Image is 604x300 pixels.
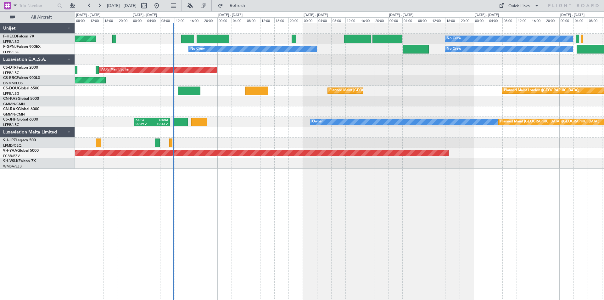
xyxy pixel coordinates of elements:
button: All Aircraft [7,12,68,22]
div: 08:00 [502,17,517,23]
div: 16:00 [274,17,288,23]
div: 20:00 [545,17,559,23]
span: CN-RAK [3,107,18,111]
div: Planned Maint [GEOGRAPHIC_DATA] ([GEOGRAPHIC_DATA]) [500,117,599,127]
div: [DATE] - [DATE] [133,13,157,18]
div: [DATE] - [DATE] [304,13,328,18]
a: LFPB/LBG [3,122,20,127]
a: LFPB/LBG [3,91,20,96]
div: Planned Maint [GEOGRAPHIC_DATA] ([GEOGRAPHIC_DATA]) [329,86,428,95]
div: 10:43 Z [152,122,168,127]
a: CS-DOUGlobal 6500 [3,87,39,90]
div: Quick Links [508,3,530,9]
div: [DATE] - [DATE] [76,13,100,18]
div: 00:00 [388,17,402,23]
div: Planned Maint London ([GEOGRAPHIC_DATA]) [504,86,579,95]
a: FCBB/BZV [3,154,20,158]
div: 20:00 [374,17,388,23]
span: 9H-YAA [3,149,17,153]
div: 20:00 [460,17,474,23]
div: 16:00 [531,17,545,23]
div: 16:00 [189,17,203,23]
div: No Crew [190,44,205,54]
div: 04:00 [146,17,160,23]
div: 04:00 [488,17,502,23]
span: CS-RRC [3,76,17,80]
a: CN-RAKGlobal 6000 [3,107,39,111]
a: LFPB/LBG [3,71,20,75]
a: 9H-VSLKFalcon 7X [3,159,36,163]
div: No Crew [447,34,461,43]
div: 04:00 [402,17,417,23]
span: CS-DTR [3,66,17,70]
div: 08:00 [75,17,89,23]
div: 12:00 [175,17,189,23]
div: 08:00 [417,17,431,23]
span: F-HECD [3,35,17,38]
div: 20:00 [203,17,217,23]
a: F-HECDFalcon 7X [3,35,34,38]
span: 9H-LPZ [3,139,16,142]
input: Trip Number [19,1,55,10]
div: 12:00 [345,17,360,23]
div: 08:00 [588,17,602,23]
span: 9H-VSLK [3,159,19,163]
div: 12:00 [260,17,274,23]
a: GMMN/CMN [3,102,25,106]
a: CS-DTRFalcon 2000 [3,66,38,70]
button: Quick Links [496,1,542,11]
div: AOG Maint Sofia [101,65,129,75]
a: DNMM/LOS [3,81,23,86]
span: CN-KAS [3,97,18,101]
span: CS-DOU [3,87,18,90]
div: 04:00 [232,17,246,23]
div: 12:00 [89,17,103,23]
span: [DATE] - [DATE] [107,3,137,8]
div: No Crew [447,44,461,54]
div: 00:39 Z [136,122,152,127]
div: Owner [312,117,323,127]
div: [DATE] - [DATE] [218,13,243,18]
div: 20:00 [288,17,303,23]
div: 00:00 [303,17,317,23]
a: LFPB/LBG [3,39,20,44]
div: 16:00 [103,17,117,23]
span: All Aircraft [16,15,66,20]
div: 08:00 [246,17,260,23]
a: LFMD/CEQ [3,143,21,148]
div: 04:00 [573,17,588,23]
div: 12:00 [517,17,531,23]
a: GMMN/CMN [3,112,25,117]
a: WMSA/SZB [3,164,22,169]
div: [DATE] - [DATE] [560,13,584,18]
span: Refresh [224,3,251,8]
a: LFPB/LBG [3,50,20,54]
div: [DATE] - [DATE] [389,13,413,18]
a: CS-JHHGlobal 6000 [3,118,38,122]
a: CS-RRCFalcon 900LX [3,76,40,80]
div: 08:00 [160,17,174,23]
div: EHAM [152,118,168,122]
a: CN-KASGlobal 5000 [3,97,39,101]
div: 08:00 [331,17,345,23]
a: 9H-YAAGlobal 5000 [3,149,39,153]
div: KSFO [136,118,152,122]
button: Refresh [215,1,253,11]
div: 00:00 [474,17,488,23]
span: F-GPNJ [3,45,17,49]
div: 04:00 [317,17,331,23]
div: 00:00 [132,17,146,23]
div: 16:00 [360,17,374,23]
div: [DATE] - [DATE] [475,13,499,18]
span: CS-JHH [3,118,17,122]
a: 9H-LPZLegacy 500 [3,139,36,142]
a: F-GPNJFalcon 900EX [3,45,41,49]
div: 12:00 [431,17,445,23]
div: 00:00 [217,17,232,23]
div: 16:00 [445,17,459,23]
div: 20:00 [118,17,132,23]
div: 00:00 [559,17,573,23]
